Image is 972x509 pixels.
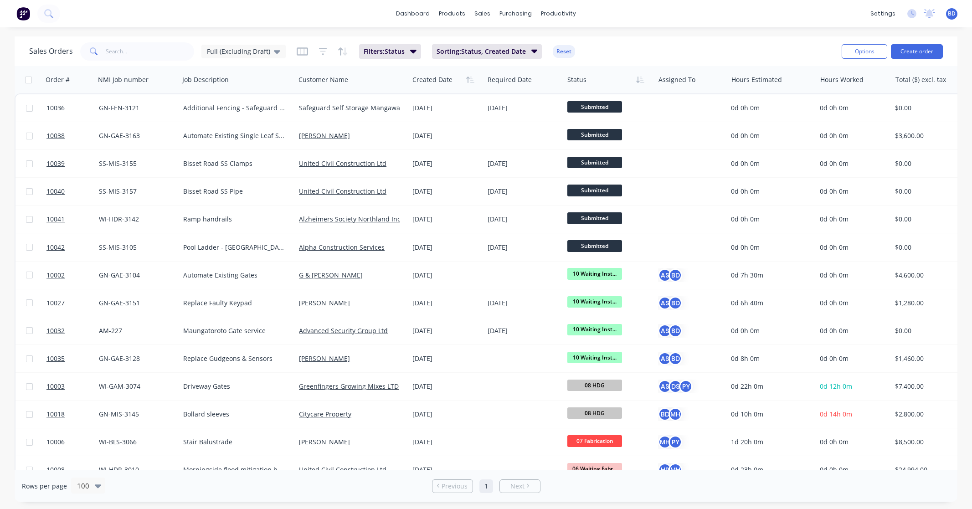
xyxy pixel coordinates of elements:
span: Submitted [567,212,622,224]
a: Safeguard Self Storage Mangawahi Ltd [299,103,417,112]
div: Driveway Gates [183,382,286,391]
div: Customer Name [298,75,348,84]
div: Status [567,75,586,84]
div: PY [669,435,682,449]
div: MH [658,435,672,449]
span: Sorting: Status, Created Date [437,47,526,56]
span: Submitted [567,129,622,140]
div: Bisset Road SS Pipe [183,187,286,196]
div: Stair Balustrade [183,437,286,447]
span: 10042 [46,243,65,252]
button: Sorting:Status, Created Date [432,44,542,59]
div: Created Date [412,75,453,84]
a: United Civil Construction Ltd [299,187,386,195]
div: Hours Estimated [731,75,782,84]
div: BD [669,324,682,338]
div: 0d 0h 0m [731,187,808,196]
div: Replace Faulty Keypad [183,298,286,308]
button: HRMH [658,463,682,477]
button: ASDSPY [658,380,693,393]
div: BD [658,407,672,421]
button: Options [842,44,887,59]
div: AS [658,380,672,393]
div: 0d 0h 0m [731,131,808,140]
iframe: Intercom live chat [941,478,963,500]
div: Pool Ladder - [GEOGRAPHIC_DATA] [183,243,286,252]
span: 10027 [46,298,65,308]
button: ASBD [658,324,682,338]
div: GN-GAE-3104 [99,271,172,280]
button: Filters:Status [359,44,421,59]
div: [DATE] [488,298,560,308]
div: [DATE] [412,354,480,363]
div: GN-FEN-3121 [99,103,172,113]
div: Assigned To [658,75,695,84]
button: ASBD [658,352,682,365]
span: 0d 0h 0m [820,103,849,112]
span: 0d 0h 0m [820,326,849,335]
div: AS [658,268,672,282]
span: 10039 [46,159,65,168]
div: WI-HDR-3142 [99,215,172,224]
span: 10 Waiting Inst... [567,352,622,363]
span: 06 Waiting Fabr... [567,463,622,474]
span: 0d 0h 0m [820,354,849,363]
span: 10002 [46,271,65,280]
div: [DATE] [412,326,480,335]
span: Submitted [567,240,622,252]
a: Advanced Security Group Ltd [299,326,388,335]
div: MH [669,407,682,421]
a: dashboard [391,7,434,21]
span: Next [510,482,525,491]
div: Automate Existing Single Leaf Swing Gate [183,131,286,140]
div: 0d 0h 0m [731,103,808,113]
div: DS [669,380,682,393]
a: [PERSON_NAME] [299,437,350,446]
div: sales [470,7,495,21]
span: 10 Waiting Inst... [567,296,622,308]
span: 0d 0h 0m [820,187,849,195]
div: GN-GAE-3163 [99,131,172,140]
span: 10006 [46,437,65,447]
div: Required Date [488,75,532,84]
div: 0d 0h 0m [731,159,808,168]
a: United Civil Construction Ltd [299,465,386,474]
span: 10008 [46,465,65,474]
h1: Sales Orders [29,47,73,56]
span: 0d 0h 0m [820,298,849,307]
div: [DATE] [488,215,560,224]
div: 1d 20h 0m [731,437,808,447]
div: 0d 0h 0m [731,215,808,224]
span: Submitted [567,101,622,113]
div: HR [658,463,672,477]
div: [DATE] [412,215,480,224]
div: SS-MIS-3155 [99,159,172,168]
div: [DATE] [412,410,480,419]
div: productivity [536,7,581,21]
span: 0d 14h 0m [820,410,852,418]
span: BD [948,10,956,18]
a: 10036 [46,94,99,122]
a: Alzheimers Society Northland Inc [299,215,401,223]
div: GN-GAE-3151 [99,298,172,308]
div: AM-227 [99,326,172,335]
span: 0d 0h 0m [820,271,849,279]
button: ASBD [658,296,682,310]
div: BD [669,296,682,310]
div: Additional Fencing - Safeguard Storage [183,103,286,113]
a: 10032 [46,317,99,344]
a: 10041 [46,206,99,233]
div: [DATE] [488,326,560,335]
a: 10006 [46,428,99,456]
div: AS [658,352,672,365]
span: 10038 [46,131,65,140]
div: [DATE] [412,187,480,196]
span: Submitted [567,157,622,168]
span: 10 Waiting Inst... [567,324,622,335]
div: [DATE] [412,465,480,474]
div: 0d 7h 30m [731,271,808,280]
span: 08 HDG [567,380,622,391]
div: 0d 10h 0m [731,410,808,419]
a: 10040 [46,178,99,205]
div: [DATE] [412,271,480,280]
